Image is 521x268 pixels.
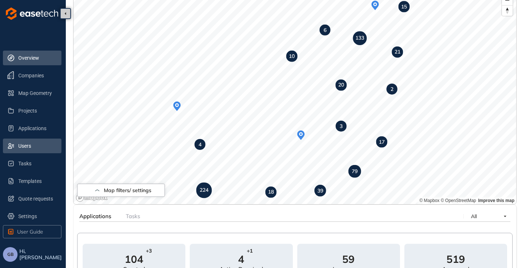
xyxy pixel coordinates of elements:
[146,248,152,254] span: +3
[76,194,108,202] a: Mapbox logo
[379,139,385,145] strong: 17
[18,139,56,153] span: Users
[335,79,347,91] div: Map marker
[18,103,56,118] span: Projects
[18,174,56,188] span: Templates
[6,7,58,20] img: logo
[199,141,201,148] strong: 4
[419,198,439,203] a: Mapbox
[238,254,244,264] span: 4
[18,191,56,206] span: Quote requests
[471,213,477,220] span: All
[170,100,184,113] div: Map marker
[390,86,393,92] strong: 2
[352,168,358,175] strong: 79
[126,213,140,220] span: Tasks
[340,123,343,129] strong: 3
[314,185,326,197] div: Map marker
[200,187,208,194] strong: 224
[125,254,143,264] span: 104
[77,184,165,197] button: Map filters/ settings
[355,35,364,41] strong: 133
[79,213,111,220] span: Applications
[18,209,56,224] span: Settings
[324,27,326,33] strong: 6
[446,254,465,264] span: 519
[247,248,253,254] span: +1
[392,46,403,58] div: Map marker
[294,129,307,142] div: Map marker
[18,68,56,83] span: Companies
[18,86,56,100] span: Map Geometry
[3,225,61,238] button: User Guide
[18,156,56,171] span: Tasks
[320,25,331,36] div: Map marker
[104,187,151,194] span: Map filters/ settings
[265,186,276,198] div: Map marker
[376,136,388,148] div: Map marker
[348,165,361,178] div: Map marker
[401,3,407,10] strong: 15
[441,198,476,203] a: OpenStreetMap
[3,247,18,262] button: GB
[338,82,344,88] strong: 20
[353,31,367,45] div: Map marker
[336,121,347,132] div: Map marker
[17,228,43,236] span: User Guide
[18,121,56,136] span: Applications
[342,254,355,264] span: 59
[478,198,514,203] a: Improve this map
[195,139,205,150] div: Map marker
[286,51,298,62] div: Map marker
[289,53,295,59] strong: 10
[268,189,274,195] strong: 18
[394,49,400,55] strong: 21
[317,187,323,194] strong: 39
[386,84,397,95] div: Map marker
[399,1,410,12] div: Map marker
[7,252,14,257] span: GB
[18,51,56,65] span: Overview
[502,5,513,16] button: Reset bearing to north
[19,248,63,261] span: Hi, [PERSON_NAME]
[196,182,212,198] div: Map marker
